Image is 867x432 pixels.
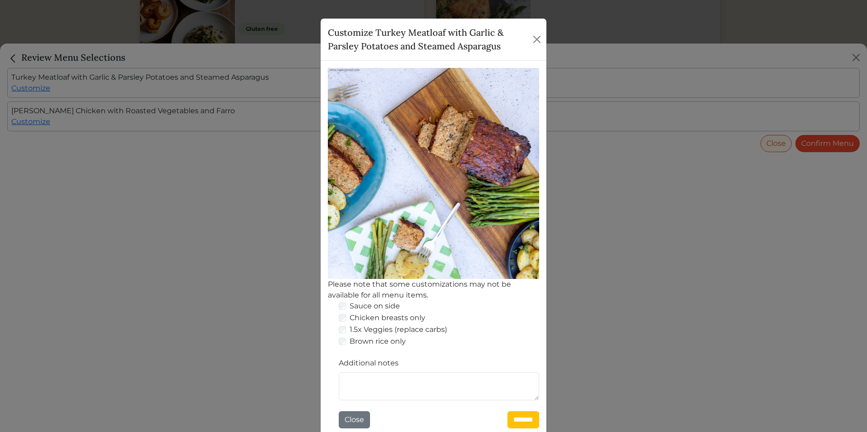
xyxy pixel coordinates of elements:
[328,26,531,53] h5: Customize Turkey Meatloaf with Garlic & Parsley Potatoes and Steamed Asparagus
[328,68,539,279] img: Turkey Meatloaf with Garlic & Parsley Potatoes and Steamed Asparagus
[350,312,425,323] label: Chicken breasts only
[328,279,539,301] div: Please note that some customizations may not be available for all menu items.
[350,336,406,347] label: Brown rice only
[339,411,370,428] button: Close
[350,301,400,312] label: Sauce on side
[339,358,399,369] label: Additional notes
[350,324,447,335] label: 1.5x Veggies (replace carbs)
[531,32,543,47] button: Close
